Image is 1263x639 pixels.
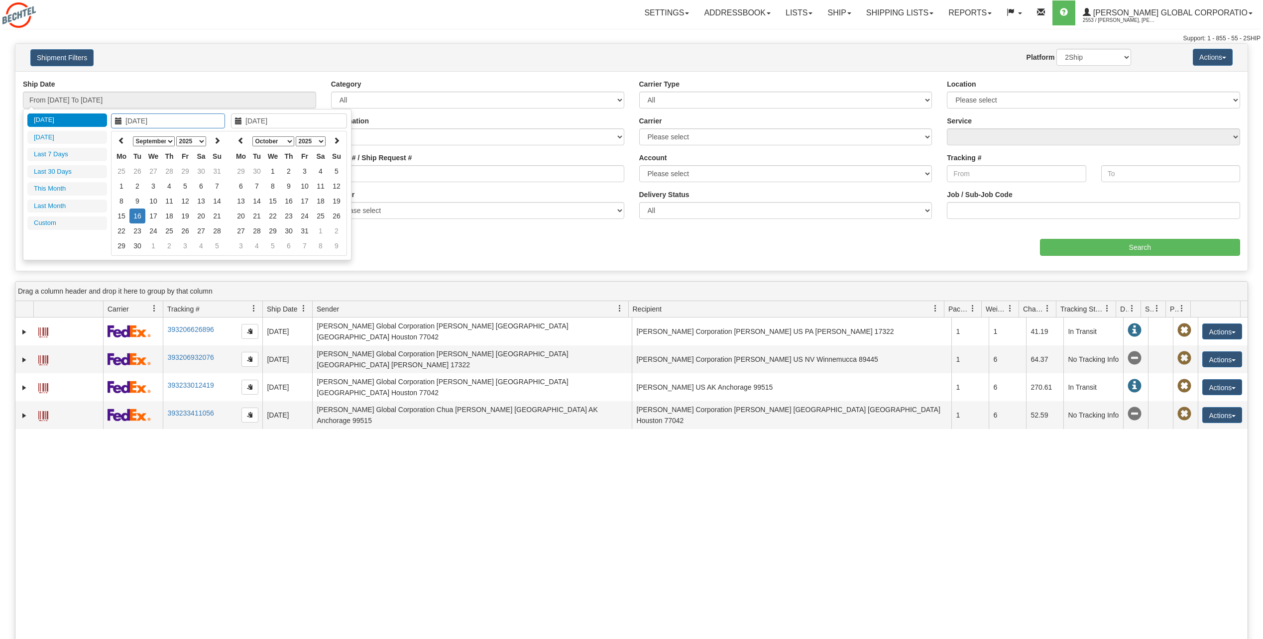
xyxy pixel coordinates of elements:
[1124,300,1141,317] a: Delivery Status filter column settings
[108,409,151,421] img: 2 - FedEx Express®
[331,153,412,163] label: Order # / Ship Request #
[1145,304,1153,314] span: Shipment Issues
[1177,379,1191,393] span: Pickup Not Assigned
[15,282,1248,301] div: grid grouping header
[265,194,281,209] td: 15
[245,300,262,317] a: Tracking # filter column settings
[989,373,1026,401] td: 6
[27,165,107,179] li: Last 30 Days
[114,194,129,209] td: 8
[947,116,972,126] label: Service
[145,194,161,209] td: 10
[632,318,951,345] td: [PERSON_NAME] Corporation [PERSON_NAME] US PA [PERSON_NAME] 17322
[177,223,193,238] td: 26
[639,79,680,89] label: Carrier Type
[639,116,662,126] label: Carrier
[633,304,662,314] span: Recipient
[639,190,689,200] label: Delivery Status
[233,223,249,238] td: 27
[241,324,258,339] button: Copy to clipboard
[249,223,265,238] td: 28
[262,373,312,401] td: [DATE]
[249,179,265,194] td: 7
[295,300,312,317] a: Ship Date filter column settings
[265,149,281,164] th: We
[1128,323,1142,337] span: In Transit
[233,209,249,223] td: 20
[1063,373,1123,401] td: In Transit
[927,300,944,317] a: Recipient filter column settings
[312,373,632,401] td: [PERSON_NAME] Global Corporation [PERSON_NAME] [GEOGRAPHIC_DATA] [GEOGRAPHIC_DATA] Houston 77042
[639,153,667,163] label: Account
[1193,49,1233,66] button: Actions
[161,164,177,179] td: 28
[986,304,1007,314] span: Weight
[632,401,951,429] td: [PERSON_NAME] Corporation [PERSON_NAME] [GEOGRAPHIC_DATA] [GEOGRAPHIC_DATA] Houston 77042
[632,345,951,373] td: [PERSON_NAME] Corporation [PERSON_NAME] US NV Winnemucca 89445
[312,401,632,429] td: [PERSON_NAME] Global Corporation Chua [PERSON_NAME] [GEOGRAPHIC_DATA] AK Anchorage 99515
[312,318,632,345] td: [PERSON_NAME] Global Corporation [PERSON_NAME] [GEOGRAPHIC_DATA] [GEOGRAPHIC_DATA] Houston 77042
[114,238,129,253] td: 29
[317,304,339,314] span: Sender
[329,149,344,164] th: Su
[297,194,313,209] td: 17
[193,238,209,253] td: 4
[1039,300,1056,317] a: Charge filter column settings
[265,164,281,179] td: 1
[129,179,145,194] td: 2
[2,34,1261,43] div: Support: 1 - 855 - 55 - 2SHIP
[262,345,312,373] td: [DATE]
[249,194,265,209] td: 14
[167,304,200,314] span: Tracking #
[23,79,55,89] label: Ship Date
[27,182,107,196] li: This Month
[233,238,249,253] td: 3
[313,209,329,223] td: 25
[193,223,209,238] td: 27
[1202,351,1242,367] button: Actions
[114,209,129,223] td: 15
[297,223,313,238] td: 31
[1023,304,1044,314] span: Charge
[297,209,313,223] td: 24
[114,149,129,164] th: Mo
[114,223,129,238] td: 22
[249,164,265,179] td: 30
[989,345,1026,373] td: 6
[1060,304,1104,314] span: Tracking Status
[696,0,778,25] a: Addressbook
[1128,379,1142,393] span: In Transit
[1040,239,1241,256] input: Search
[1026,401,1063,429] td: 52.59
[38,323,48,339] a: Label
[241,408,258,423] button: Copy to clipboard
[313,238,329,253] td: 8
[778,0,820,25] a: Lists
[38,379,48,395] a: Label
[129,223,145,238] td: 23
[951,318,989,345] td: 1
[177,209,193,223] td: 19
[331,79,361,89] label: Category
[948,304,969,314] span: Packages
[313,223,329,238] td: 1
[1083,15,1157,25] span: 2553 / [PERSON_NAME], [PERSON_NAME]
[129,209,145,223] td: 16
[281,164,297,179] td: 2
[1099,300,1116,317] a: Tracking Status filter column settings
[265,179,281,194] td: 8
[297,164,313,179] td: 3
[145,149,161,164] th: We
[281,194,297,209] td: 16
[312,345,632,373] td: [PERSON_NAME] Global Corporation [PERSON_NAME] [GEOGRAPHIC_DATA] [GEOGRAPHIC_DATA] [PERSON_NAME] ...
[1177,407,1191,421] span: Pickup Not Assigned
[19,327,29,337] a: Expand
[30,49,94,66] button: Shipment Filters
[947,79,976,89] label: Location
[108,353,151,365] img: 2 - FedEx Express®
[129,164,145,179] td: 26
[233,164,249,179] td: 29
[297,238,313,253] td: 7
[209,194,225,209] td: 14
[1101,165,1240,182] input: To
